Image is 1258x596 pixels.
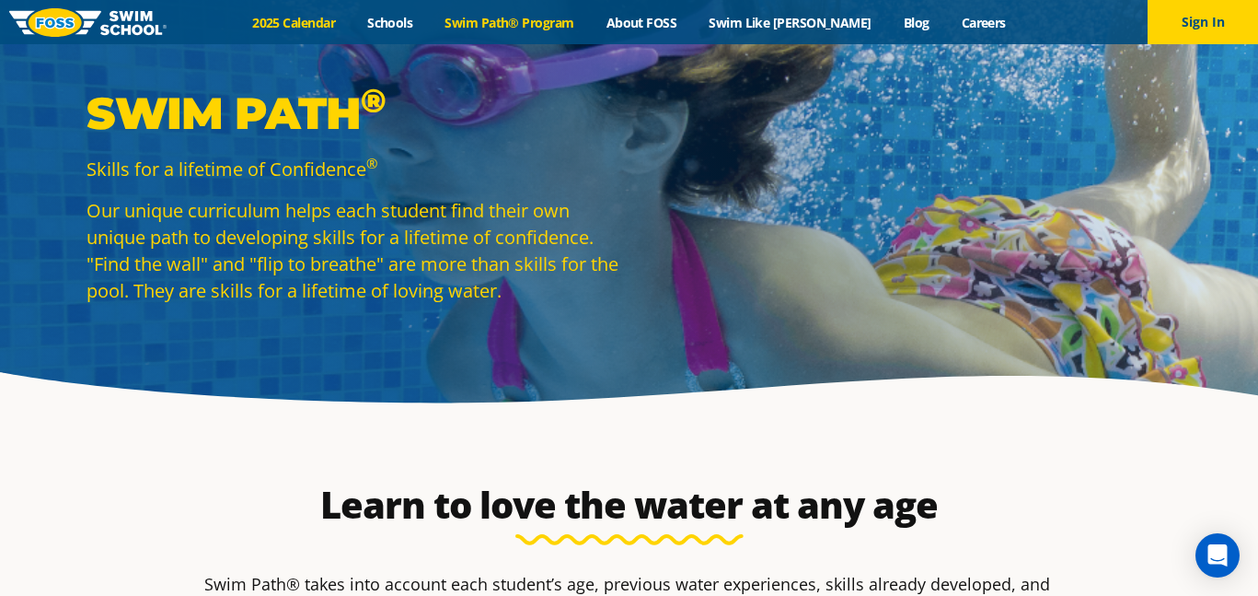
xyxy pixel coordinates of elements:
sup: ® [366,154,377,172]
sup: ® [361,80,386,121]
p: Swim Path [87,86,620,141]
a: Blog [887,14,945,31]
a: Schools [352,14,429,31]
img: FOSS Swim School Logo [9,8,167,37]
a: Swim Path® Program [429,14,590,31]
p: Skills for a lifetime of Confidence [87,156,620,182]
a: 2025 Calendar [237,14,352,31]
a: Swim Like [PERSON_NAME] [693,14,888,31]
a: Careers [945,14,1021,31]
h2: Learn to love the water at any age [195,483,1064,527]
p: Our unique curriculum helps each student find their own unique path to developing skills for a li... [87,197,620,304]
div: Open Intercom Messenger [1195,533,1240,578]
a: About FOSS [590,14,693,31]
